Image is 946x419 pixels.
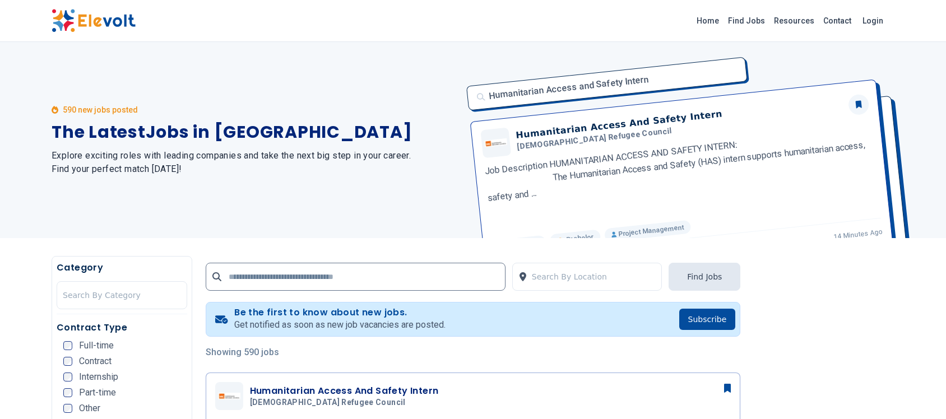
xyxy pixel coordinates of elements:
a: Resources [769,12,819,30]
input: Contract [63,357,72,366]
button: Subscribe [679,309,736,330]
img: Elevolt [52,9,136,32]
input: Part-time [63,388,72,397]
p: 590 new jobs posted [63,104,138,115]
input: Full-time [63,341,72,350]
input: Other [63,404,72,413]
span: [DEMOGRAPHIC_DATA] Refugee Council [250,398,406,408]
span: Internship [79,373,118,381]
h4: Be the first to know about new jobs. [234,307,446,318]
a: Find Jobs [724,12,769,30]
span: Contract [79,357,112,366]
h1: The Latest Jobs in [GEOGRAPHIC_DATA] [52,122,460,142]
span: Other [79,404,100,413]
p: Get notified as soon as new job vacancies are posted. [234,318,446,332]
a: Home [692,12,724,30]
p: Showing 590 jobs [206,346,741,359]
a: Login [856,10,890,32]
img: Norwegian Refugee Council [218,393,240,400]
input: Internship [63,373,72,381]
h3: Humanitarian Access And Safety Intern [250,384,439,398]
span: Full-time [79,341,114,350]
h5: Category [57,261,187,274]
h5: Contract Type [57,321,187,334]
a: Contact [819,12,856,30]
h2: Explore exciting roles with leading companies and take the next big step in your career. Find you... [52,149,460,176]
button: Find Jobs [669,263,740,291]
span: Part-time [79,388,116,397]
